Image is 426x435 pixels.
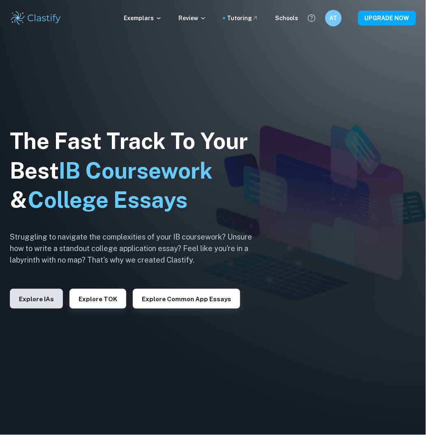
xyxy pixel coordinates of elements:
button: Help and Feedback [305,11,319,25]
a: Explore Common App essays [133,295,240,302]
button: Explore TOK [69,289,126,309]
button: AT [325,10,342,26]
h6: Struggling to navigate the complexities of your IB coursework? Unsure how to write a standout col... [10,231,265,266]
a: Explore TOK [69,295,126,302]
button: Explore IAs [10,289,63,309]
button: Explore Common App essays [133,289,240,309]
h1: The Fast Track To Your Best & [10,126,265,215]
p: Exemplars [124,14,162,23]
img: Clastify logo [10,10,62,26]
span: College Essays [28,187,188,213]
a: Schools [275,14,298,23]
a: Explore IAs [10,295,63,302]
p: Review [178,14,206,23]
h6: AT [329,14,338,23]
button: UPGRADE NOW [358,11,416,26]
a: Tutoring [227,14,259,23]
span: IB Coursework [59,158,213,184]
